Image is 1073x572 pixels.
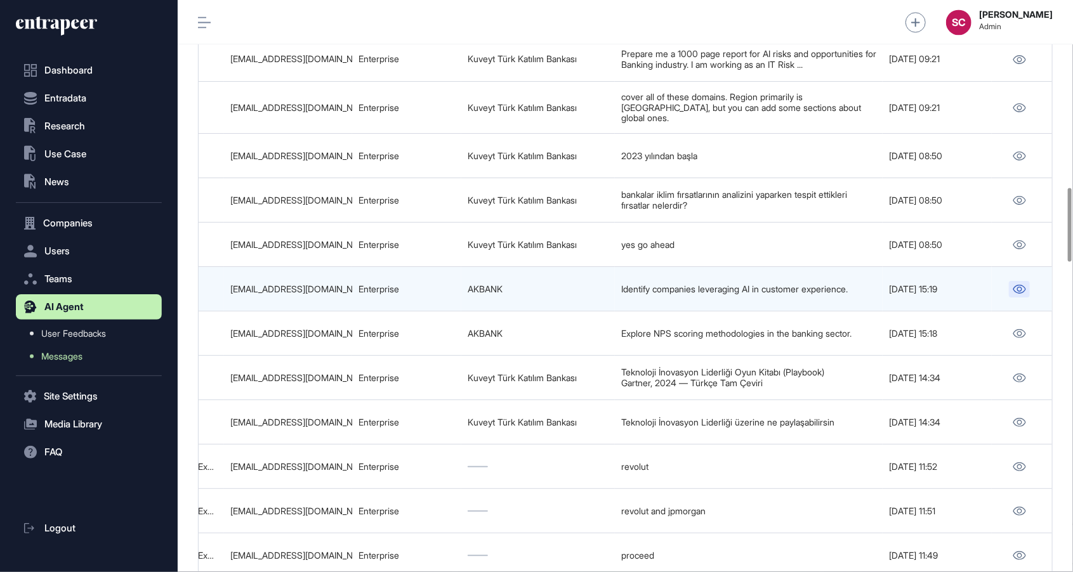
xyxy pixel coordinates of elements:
div: [EMAIL_ADDRESS][DOMAIN_NAME] [230,550,346,561]
div: cover all of these domains. Region primarily is [GEOGRAPHIC_DATA], but you can add some sections ... [621,92,876,123]
div: [DATE] 11:49 [889,550,985,561]
div: [EMAIL_ADDRESS][DOMAIN_NAME] [230,240,346,250]
a: Kuveyt Türk Katılım Bankası [468,102,577,113]
div: [EMAIL_ADDRESS][DOMAIN_NAME] [230,373,346,383]
div: Teknoloji İnovasyon Liderliği Oyun Kitabı (Playbook) Gartner, 2024 — Türkçe Tam Çeviri [621,367,876,388]
button: SC [946,10,971,35]
button: AI Agent [16,294,162,320]
div: Enterprise [359,151,455,161]
a: Kuveyt Türk Katılım Bankası [468,150,577,161]
div: Explore NPS scoring methodologies in the banking sector. [621,328,876,339]
button: News [16,169,162,195]
button: Teams [16,266,162,292]
div: [DATE] 09:21 [889,103,985,113]
span: Teams [44,274,72,284]
span: Messages [41,351,82,361]
div: [EMAIL_ADDRESS][DOMAIN_NAME] [230,151,346,161]
div: [EMAIL_ADDRESS][DOMAIN_NAME] [230,54,346,64]
button: Companies [16,211,162,236]
a: Kuveyt Türk Katılım Bankası [468,53,577,64]
div: Enterprise [359,103,455,113]
button: Users [16,238,162,264]
button: FAQ [16,439,162,465]
div: Enterprise [359,284,455,294]
a: Kuveyt Türk Katılım Bankası [468,239,577,250]
span: Use Case [44,149,86,159]
a: Kuveyt Türk Katılım Bankası [468,417,577,427]
div: [EMAIL_ADDRESS][DOMAIN_NAME] [230,328,346,339]
div: Enterprise [359,462,455,472]
a: Kuveyt Türk Katılım Bankası [468,372,577,383]
a: Kuveyt Türk Katılım Bankası [468,195,577,205]
div: yes go ahead [621,240,876,250]
span: Dashboard [44,65,93,75]
span: Admin [979,22,1053,31]
div: revolut and jpmorgan [621,506,876,516]
span: Research [44,121,85,131]
div: Enterprise [359,373,455,383]
div: [EMAIL_ADDRESS][DOMAIN_NAME] [230,284,346,294]
div: [DATE] 15:18 [889,328,985,339]
a: Logout [16,516,162,541]
div: Enterprise [359,550,455,561]
div: [DATE] 08:50 [889,240,985,250]
span: News [44,177,69,187]
span: AI Agent [44,302,84,312]
div: [DATE] 14:34 [889,417,985,427]
div: [EMAIL_ADDRESS][DOMAIN_NAME] [230,195,346,205]
span: Companies [43,218,93,228]
span: Users [44,246,70,256]
span: Site Settings [44,391,98,401]
button: Research [16,114,162,139]
span: Media Library [44,419,102,429]
div: proceed [621,550,876,561]
span: User Feedbacks [41,328,106,339]
span: Logout [44,523,76,533]
div: [DATE] 14:34 [889,373,985,383]
div: Enterprise [359,506,455,516]
div: 2023 yılından başla [621,151,876,161]
div: Teknoloji İnovasyon Liderliği üzerine ne paylaşabilirsin [621,417,876,427]
a: Dashboard [16,58,162,83]
div: revolut [621,462,876,472]
button: Media Library [16,412,162,437]
div: [EMAIL_ADDRESS][DOMAIN_NAME] [230,506,346,516]
div: Prepare me a 1000 page report for AI risks and opportunities for Banking industry. I am working a... [621,49,876,70]
div: [DATE] 09:21 [889,54,985,64]
div: [EMAIL_ADDRESS][DOMAIN_NAME] [230,462,346,472]
a: AKBANK [468,283,503,294]
div: Enterprise [359,195,455,205]
a: User Feedbacks [22,322,162,345]
button: Use Case [16,141,162,167]
div: Enterprise [359,328,455,339]
span: FAQ [44,447,62,457]
div: [DATE] 08:50 [889,151,985,161]
div: bankalar iklim fırsatlarının analizini yaparken tespit ettikleri fırsatlar nelerdir? [621,190,876,211]
a: AKBANK [468,328,503,339]
div: Identify companies leveraging AI in customer experience. [621,284,876,294]
div: Enterprise [359,240,455,250]
div: [EMAIL_ADDRESS][DOMAIN_NAME] [230,417,346,427]
a: Messages [22,345,162,368]
div: [EMAIL_ADDRESS][DOMAIN_NAME] [230,103,346,113]
button: Site Settings [16,384,162,409]
button: Entradata [16,86,162,111]
div: [DATE] 11:51 [889,506,985,516]
div: [DATE] 15:19 [889,284,985,294]
div: Enterprise [359,417,455,427]
strong: [PERSON_NAME] [979,10,1053,20]
div: [DATE] 08:50 [889,195,985,205]
span: Entradata [44,93,86,103]
div: [DATE] 11:52 [889,462,985,472]
div: Enterprise [359,54,455,64]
